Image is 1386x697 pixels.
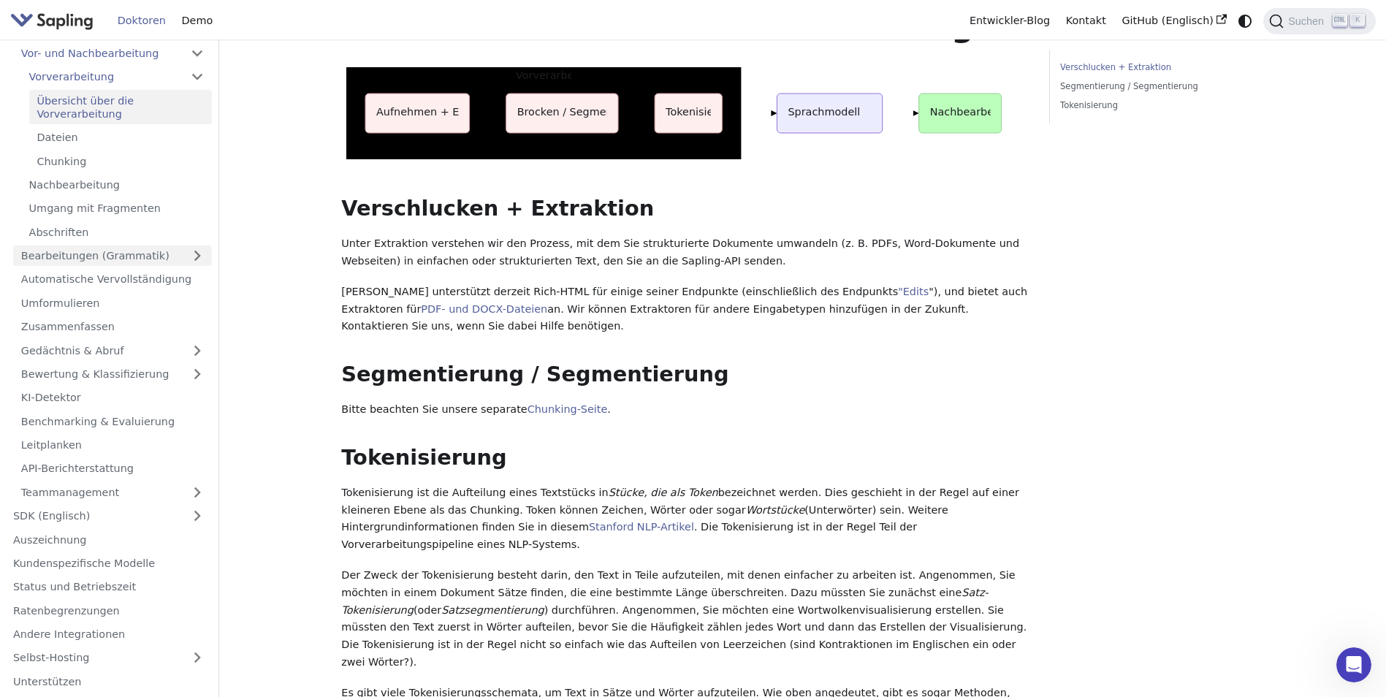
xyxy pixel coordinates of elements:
[21,175,212,196] a: Nachbearbeitung
[1336,647,1371,682] iframe: Intercom live chat
[21,66,212,88] a: Vorverarbeitung
[1235,10,1256,31] button: Umschalten zwischen dunklem und hellem Modus (derzeit Systemmodus)
[746,504,805,516] em: Wortstücke
[376,104,514,121] p: Aufnehmen + Extrahieren
[516,68,594,84] p: Vorverarbeiten
[13,316,212,338] a: Zusammenfassen
[21,198,212,219] a: Umgang mit Fragmenten
[341,445,1028,471] h2: Tokenisierung
[5,671,212,692] a: Unterstützen
[341,235,1028,270] p: Unter Extraktion verstehen wir den Prozess, mit dem Sie strukturierte Dokumente umwandeln (z. B. ...
[183,506,212,527] button: Erweitern Sie die Kategorie "SDK" in der Seitenleiste
[5,529,212,550] a: Auszeichnung
[29,151,212,172] a: Chunking
[13,364,212,385] a: Bewertung & Klassifizierung
[13,411,212,432] a: Benchmarking & Evaluierung
[666,104,731,121] p: Tokenisieren
[962,9,1058,32] a: Entwickler-Blog
[5,576,212,598] a: Status und Betriebszeit
[341,587,988,616] em: Satz-Tokenisierung
[1060,99,1258,113] a: Tokenisierung
[528,403,608,415] a: Chunking-Seite
[5,624,212,645] a: Andere Integrationen
[788,106,861,118] font: Sprachmodell
[1060,80,1258,94] a: Segmentierung / Segmentierung
[1284,15,1333,27] span: Suchen
[10,10,99,31] a: Sapling.ai
[341,283,1028,335] p: [PERSON_NAME] unterstützt derzeit Rich-HTML für einige seiner Endpunkte (einschließlich des Endpu...
[13,435,212,456] a: Leitplanken
[898,286,929,297] a: "Edits
[341,196,1028,222] h2: Verschlucken + Extraktion
[1122,15,1214,26] font: GitHub (Englisch)
[10,10,94,31] img: Sapling.ai
[930,104,1014,121] p: Nachbearbeiten
[589,521,694,533] a: Stanford NLP-Artikel
[13,481,212,503] a: Teammanagement
[341,362,1028,388] h2: Segmentierung / Segmentierung
[341,484,1028,554] p: Tokenisierung ist die Aufteilung eines Textstücks in bezeichnet werden. Dies geschieht in der Reg...
[13,292,212,313] a: Umformulieren
[174,9,221,32] a: Demo
[13,43,212,64] a: Vor- und Nachbearbeitung
[13,269,212,290] a: Automatische Vervollständigung
[341,401,1028,419] p: Bitte beachten Sie unsere separate .
[110,9,174,32] a: Doktoren
[1058,9,1114,32] a: Kontakt
[13,245,212,267] a: Bearbeitungen (Grammatik)
[421,303,547,315] a: PDF- und DOCX-Dateien
[5,600,212,621] a: Ratenbegrenzungen
[13,387,212,408] a: KI-Detektor
[1060,61,1258,75] a: Verschlucken + Extraktion
[13,340,212,361] a: Gedächtnis & Abruf
[341,567,1028,671] p: Der Zweck der Tokenisierung besteht darin, den Text in Teile aufzuteilen, mit denen einfacher zu ...
[13,458,212,479] a: API-Berichterstattung
[441,604,544,616] em: Satzsegmentierung
[609,487,718,498] em: Stücke, die als Token
[517,104,617,121] p: Brocken / Segment
[21,221,212,243] a: Abschriften
[5,553,212,574] a: Kundenspezifische Modelle
[5,647,212,669] a: Selbst-Hosting
[5,506,183,527] a: SDK (Englisch)
[1263,8,1375,34] button: Suche (Strg+K)
[29,90,212,124] a: Übersicht über die Vorverarbeitung
[29,127,212,148] a: Dateien
[1350,14,1365,27] kbd: K
[1114,9,1235,32] a: GitHub (Englisch)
